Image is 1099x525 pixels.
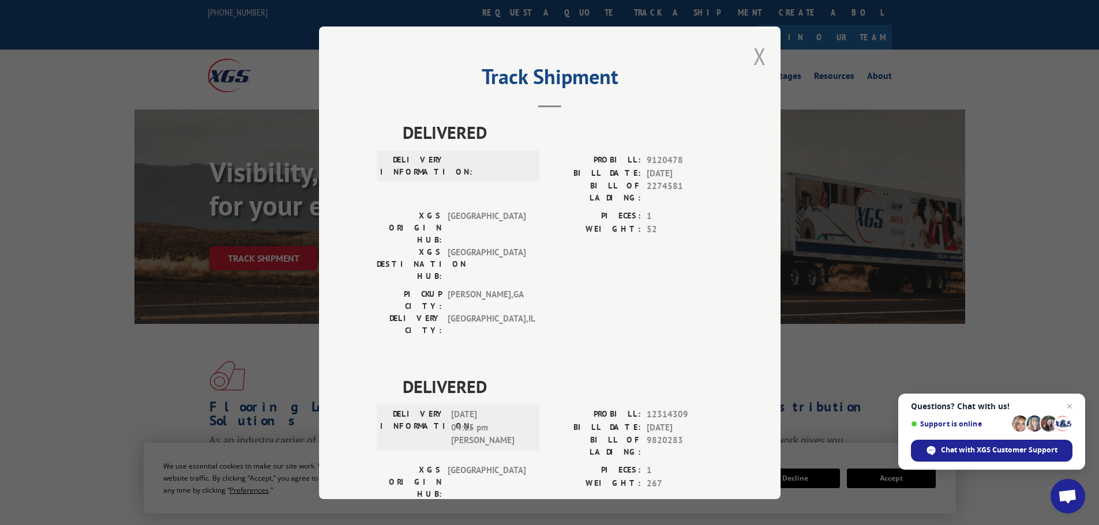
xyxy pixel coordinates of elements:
[550,222,641,236] label: WEIGHT:
[911,440,1072,462] div: Chat with XGS Customer Support
[377,69,723,90] h2: Track Shipment
[1063,399,1077,413] span: Close chat
[647,222,723,236] span: 52
[647,477,723,490] span: 267
[448,210,526,246] span: [GEOGRAPHIC_DATA]
[377,464,442,500] label: XGS ORIGIN HUB:
[403,119,723,145] span: DELIVERED
[647,434,723,458] span: 9820283
[448,288,526,312] span: [PERSON_NAME] , GA
[550,180,641,204] label: BILL OF LADING:
[380,154,445,178] label: DELIVERY INFORMATION:
[647,154,723,167] span: 9120478
[377,288,442,312] label: PICKUP CITY:
[377,210,442,246] label: XGS ORIGIN HUB:
[377,246,442,282] label: XGS DESTINATION HUB:
[647,464,723,477] span: 1
[380,408,445,447] label: DELIVERY INFORMATION:
[550,210,641,223] label: PIECES:
[451,408,529,447] span: [DATE] 04:15 pm [PERSON_NAME]
[941,445,1057,455] span: Chat with XGS Customer Support
[550,421,641,434] label: BILL DATE:
[550,154,641,167] label: PROBILL:
[647,167,723,180] span: [DATE]
[911,402,1072,411] span: Questions? Chat with us!
[550,477,641,490] label: WEIGHT:
[550,464,641,477] label: PIECES:
[550,408,641,421] label: PROBILL:
[403,373,723,399] span: DELIVERED
[448,312,526,337] span: [GEOGRAPHIC_DATA] , IL
[647,180,723,204] span: 2274581
[1051,479,1085,513] div: Open chat
[647,210,723,223] span: 1
[377,312,442,337] label: DELIVERY CITY:
[647,408,723,421] span: 12314309
[647,421,723,434] span: [DATE]
[911,420,1008,428] span: Support is online
[550,167,641,180] label: BILL DATE:
[448,246,526,282] span: [GEOGRAPHIC_DATA]
[550,434,641,458] label: BILL OF LADING:
[753,41,766,71] button: Close modal
[448,464,526,500] span: [GEOGRAPHIC_DATA]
